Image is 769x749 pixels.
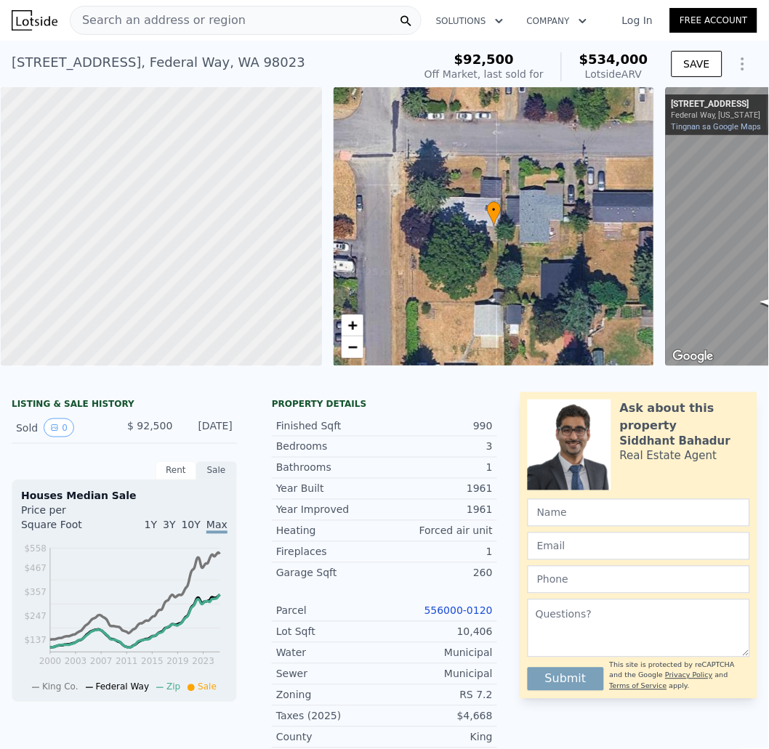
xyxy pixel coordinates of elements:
a: Terms of Service [610,682,667,690]
div: Bedrooms [276,440,384,454]
tspan: $558 [24,543,47,554]
div: Sale [196,461,237,480]
div: This site is protected by reCAPTCHA and the Google and apply. [610,660,750,692]
div: Garage Sqft [276,566,384,580]
button: SAVE [672,51,722,77]
tspan: $357 [24,588,47,598]
tspan: 2003 [65,657,87,667]
div: Fireplaces [276,545,384,559]
span: 1Y [145,519,157,531]
a: Tingnan sa Google Maps [672,122,762,131]
tspan: 2023 [193,657,215,667]
div: 260 [384,566,493,580]
tspan: 2000 [39,657,62,667]
div: Lot Sqft [276,625,384,639]
div: Ask about this property [620,400,750,434]
button: Solutions [424,8,515,34]
div: Sewer [276,667,384,681]
a: Zoom out [342,336,363,358]
div: LISTING & SALE HISTORY [12,398,237,413]
div: Taxes (2025) [276,709,384,724]
div: 990 [384,418,493,433]
div: RS 7.2 [384,688,493,703]
div: Zoning [276,688,384,703]
div: Rent [156,461,196,480]
div: Sold [16,418,113,437]
a: Privacy Policy [666,671,713,679]
a: Log In [605,13,670,28]
div: Federal Way, [US_STATE] [672,110,761,120]
div: King [384,730,493,745]
img: Lotside [12,10,57,31]
div: Finished Sqft [276,418,384,433]
span: Max [206,519,228,534]
input: Email [528,533,750,560]
button: Company [515,8,599,34]
span: Zip [166,682,180,692]
span: $534,000 [579,52,648,67]
div: Municipal [384,667,493,681]
div: Heating [276,524,384,538]
div: Year Built [276,482,384,496]
div: 1961 [384,482,493,496]
tspan: 2007 [90,657,113,667]
span: King Co. [42,682,78,692]
div: • [487,201,502,227]
div: [DATE] [185,418,233,437]
div: Water [276,646,384,660]
a: 556000-0120 [424,605,493,617]
div: Forced air unit [384,524,493,538]
div: Off Market, last sold for [424,67,544,81]
div: Siddhant Bahadur [620,434,730,449]
div: Price per Square Foot [21,503,124,541]
a: Free Account [670,8,757,33]
tspan: $467 [24,564,47,574]
span: $ 92,500 [127,420,172,432]
button: View historical data [44,418,74,437]
button: Show Options [728,49,757,78]
div: 3 [384,440,493,454]
input: Name [528,499,750,527]
span: 10Y [182,519,201,531]
button: Submit [528,668,604,691]
span: $92,500 [454,52,514,67]
div: $4,668 [384,709,493,724]
span: 3Y [163,519,175,531]
span: + [347,316,357,334]
div: [STREET_ADDRESS] , Federal Way , WA 98023 [12,52,305,73]
div: Real Estate Agent [620,449,717,463]
a: Buksan ang lugar na ito sa Google Maps (magbubukas ng bagong window) [669,347,717,366]
span: Federal Way [96,682,150,692]
div: Property details [272,398,497,410]
div: 1 [384,545,493,559]
div: Municipal [384,646,493,660]
div: Parcel [276,604,384,618]
tspan: 2015 [141,657,164,667]
tspan: $247 [24,612,47,622]
div: Lotside ARV [579,67,648,81]
div: 1961 [384,503,493,517]
span: Sale [198,682,217,692]
div: [STREET_ADDRESS] [672,99,761,110]
tspan: 2019 [167,657,190,667]
div: 1 [384,461,493,475]
div: Bathrooms [276,461,384,475]
span: • [487,203,502,216]
img: Google [669,347,717,366]
span: Search an address or region [71,12,246,29]
tspan: $137 [24,636,47,646]
tspan: 2011 [116,657,138,667]
span: − [347,338,357,356]
div: 10,406 [384,625,493,639]
div: Year Improved [276,503,384,517]
div: Houses Median Sale [21,489,228,503]
a: Zoom in [342,315,363,336]
input: Phone [528,566,750,594]
div: County [276,730,384,745]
